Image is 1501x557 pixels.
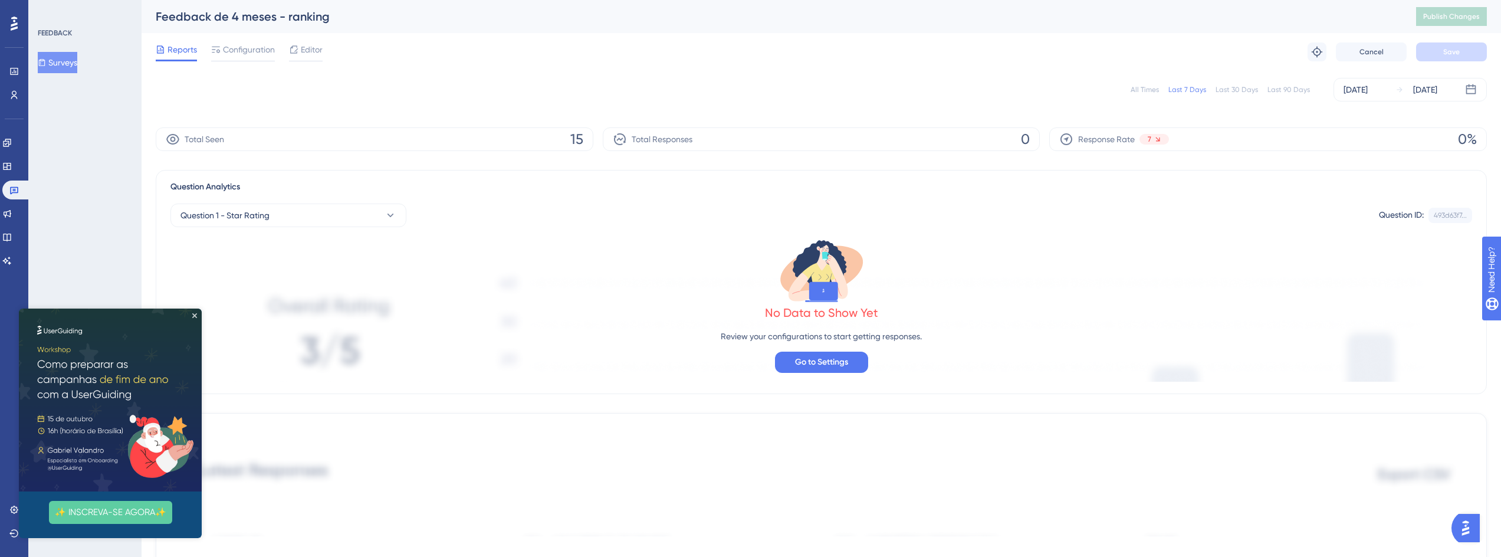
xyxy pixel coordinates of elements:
span: Go to Settings [795,355,848,369]
span: 15 [570,130,583,149]
span: Question 1 - Star Rating [180,208,270,222]
iframe: UserGuiding AI Assistant Launcher [1451,510,1487,546]
div: Last 7 Days [1168,85,1206,94]
span: Need Help? [28,3,74,17]
span: Configuration [223,42,275,57]
span: Response Rate [1078,132,1135,146]
div: 493d63f7... [1434,211,1467,220]
button: Save [1416,42,1487,61]
div: FEEDBACK [38,28,72,38]
span: Save [1443,47,1460,57]
span: Total Seen [185,132,224,146]
button: Cancel [1336,42,1407,61]
span: Reports [167,42,197,57]
span: 0% [1458,130,1477,149]
button: Surveys [38,52,77,73]
button: ✨ INSCREVA-SE AGORA✨ [30,192,153,215]
div: Last 30 Days [1216,85,1258,94]
button: Question 1 - Star Rating [170,204,406,227]
div: [DATE] [1344,83,1368,97]
span: Editor [301,42,323,57]
span: 0 [1021,130,1030,149]
span: Cancel [1359,47,1384,57]
span: Publish Changes [1423,12,1480,21]
p: Review your configurations to start getting responses. [721,329,922,343]
div: Feedback de 4 meses - ranking [156,8,1387,25]
span: Total Responses [632,132,692,146]
div: Question ID: [1379,208,1424,223]
div: All Times [1131,85,1159,94]
div: [DATE] [1413,83,1437,97]
span: 7 [1148,135,1151,144]
div: Close Preview [173,5,178,9]
div: Last 90 Days [1267,85,1310,94]
button: Publish Changes [1416,7,1487,26]
span: Question Analytics [170,180,240,194]
div: No Data to Show Yet [765,304,878,321]
button: Go to Settings [775,352,868,373]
